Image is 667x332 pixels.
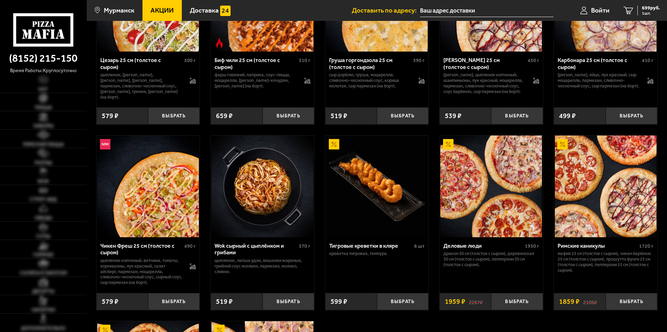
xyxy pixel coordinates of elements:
span: 510 г [299,57,310,63]
a: АкционныйРимские каникулы [554,136,657,237]
span: Мурманск [104,7,134,14]
span: 539 ₽ [445,113,462,119]
p: [PERSON_NAME], цыпленок копченый, шампиньоны, лук красный, моцарелла, пармезан, сливочно-чесночны... [443,72,526,94]
span: Супы [36,234,50,239]
span: Пицца [35,105,52,110]
span: 370 г [299,243,310,249]
button: Выбрать [148,107,200,124]
span: 1720 г [639,243,653,249]
span: Римская пицца [23,142,64,147]
p: цыпленок копченый, ветчина, томаты, корнишоны, лук красный, салат айсберг, пармезан, моцарелла, с... [100,258,183,286]
a: АкционныйТигровые креветки в кляре [325,136,429,237]
span: 410 г [642,57,653,63]
div: Wok сырный с цыплёнком и грибами [215,242,297,256]
div: Чикен Фреш 25 см (толстое с сыром) [100,242,183,256]
img: 15daf4d41897b9f0e9f617042186c801.svg [220,6,231,16]
span: Роллы [35,161,52,165]
img: Акционный [329,139,339,149]
a: НовинкаЧикен Фреш 25 см (толстое с сыром) [96,136,200,237]
img: Акционный [557,139,568,149]
img: Wok сырный с цыплёнком и грибами [211,136,313,237]
span: Салаты и закуски [20,271,67,276]
div: Груша горгондзола 25 см (толстое с сыром) [329,57,412,70]
span: 599 ₽ [331,298,347,305]
span: 579 ₽ [102,113,118,119]
p: [PERSON_NAME], яйцо, лук красный, сыр Моцарелла, пармезан, сливочно-чесночный соус, сыр пармезан ... [558,72,640,89]
span: 1859 ₽ [559,298,580,305]
div: Цезарь 25 см (толстое с сыром) [100,57,183,70]
button: Выбрать [263,293,314,310]
button: Выбрать [491,293,543,310]
button: Выбрать [491,107,543,124]
img: Деловые люди [440,136,542,237]
div: Деловые люди [443,242,523,249]
img: Тигровые креветки в кляре [326,136,428,237]
span: 390 г [413,57,425,63]
s: 2106 ₽ [583,298,597,305]
span: Доставить по адресу: [352,7,420,14]
input: Ваш адрес доставки [420,4,553,17]
div: [PERSON_NAME] 25 см (толстое с сыром) [443,57,526,70]
p: креветка тигровая, темпура. [329,251,425,256]
span: Дополнительно [21,326,65,331]
span: 1959 ₽ [445,298,465,305]
span: Десерты [32,289,54,294]
span: 490 г [184,243,196,249]
span: Напитки [32,308,55,312]
span: 8 шт [414,243,425,249]
s: 2267 ₽ [469,298,483,305]
p: цыпленок, [PERSON_NAME], [PERSON_NAME], [PERSON_NAME], пармезан, сливочно-чесночный соус, [PERSON... [100,72,183,100]
span: Хит [38,87,48,92]
span: 500 г [184,57,196,63]
img: Чикен Фреш 25 см (толстое с сыром) [97,136,199,237]
span: Наборы [33,124,53,129]
span: 499 ₽ [559,113,576,119]
span: 659 ₽ [216,113,233,119]
span: Доставка [190,7,219,14]
div: Биф чили 25 см (толстое с сыром) [215,57,297,70]
span: 519 ₽ [331,113,347,119]
button: Выбрать [263,107,314,124]
img: Римские каникулы [555,136,657,237]
div: Карбонара 25 см (толстое с сыром) [558,57,640,70]
button: Выбрать [377,107,428,124]
p: сыр дорблю, груша, моцарелла, сливочно-чесночный соус, корица молотая, сыр пармезан (на борт). [329,72,412,89]
span: 579 ₽ [102,298,118,305]
span: 1 шт. [642,11,660,15]
div: Тигровые креветки в кляре [329,242,413,249]
span: WOK [38,179,49,184]
p: Дракон 30 см (толстое с сыром), Деревенская 30 см (толстое с сыром), Пепперони 30 см (толстое с с... [443,251,539,268]
img: Акционный [443,139,453,149]
p: фарш говяжий, паприка, соус-пицца, моцарелла, [PERSON_NAME]-кочудян, [PERSON_NAME] (на борт). [215,72,297,89]
button: Выбрать [606,107,657,124]
span: Стрит-фуд [30,197,57,202]
img: Острое блюдо [214,38,225,48]
button: Выбрать [377,293,428,310]
span: 450 г [528,57,539,63]
a: Wok сырный с цыплёнком и грибами [211,136,314,237]
span: Акции [150,7,174,14]
div: Римские каникулы [558,242,637,249]
button: Выбрать [606,293,657,310]
span: Горячее [33,253,54,257]
span: 1930 г [525,243,539,249]
p: Мафия 25 см (толстое с сыром), Чикен Барбекю 25 см (толстое с сыром), Прошутто Фунги 25 см (толст... [558,251,653,273]
p: цыпленок, лапша удон, вешенки жареные, грибной соус Жюльен, пармезан, молоко, сливки. [215,258,310,275]
a: АкционныйДеловые люди [440,136,543,237]
img: Новинка [100,139,110,149]
span: Войти [591,7,610,14]
span: Обеды [35,216,52,221]
button: Выбрать [148,293,200,310]
span: 699 руб. [642,6,660,10]
span: 519 ₽ [216,298,233,305]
